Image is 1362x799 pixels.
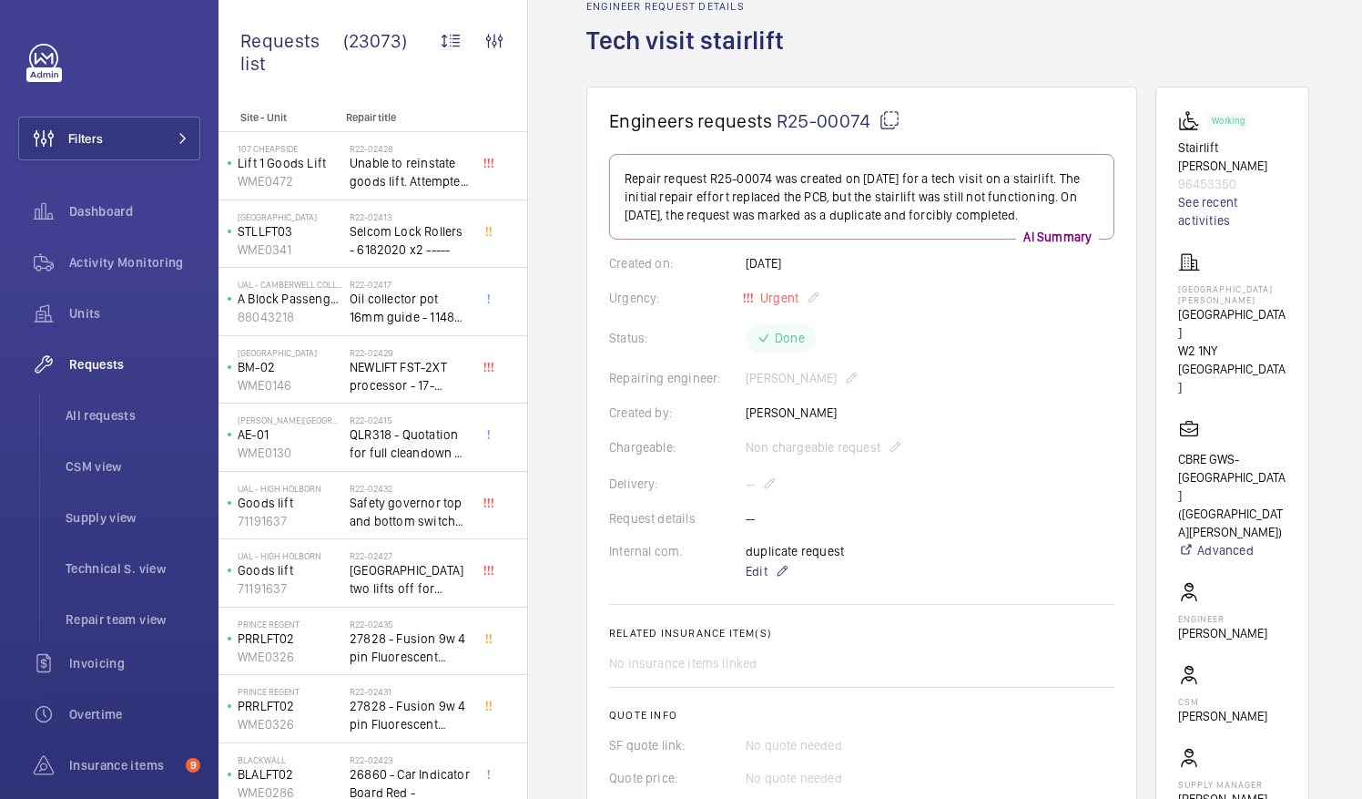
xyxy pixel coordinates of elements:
p: UAL - High Holborn [238,483,342,494]
h2: R22-02431 [350,686,470,697]
p: WME0130 [238,444,342,462]
p: WME0146 [238,376,342,394]
span: Invoicing [69,654,200,672]
p: Prince Regent [238,619,342,630]
span: Requests list [240,29,343,75]
p: Goods lift [238,494,342,512]
p: Lift 1 Goods Lift [238,154,342,172]
h2: Quote info [609,709,1114,722]
h2: R22-02423 [350,754,470,765]
p: 71191637 [238,579,342,598]
p: Site - Unit [219,111,339,124]
p: [PERSON_NAME] [1178,707,1267,725]
span: 27828 - Fusion 9w 4 pin Fluorescent Lamp / Bulb - Used on Prince regent lift No2 car top test con... [350,630,470,666]
h2: R22-02427 [350,550,470,561]
span: Filters [68,129,103,148]
p: UAL - High Holborn [238,550,342,561]
p: 107 Cheapside [238,143,342,154]
h2: R22-02413 [350,211,470,222]
h2: R22-02417 [350,279,470,290]
p: WME0326 [238,648,342,666]
span: NEWLIFT FST-2XT processor - 17-02000003 1021,00 euros x1 [350,358,470,394]
span: Technical S. view [66,559,200,578]
span: Overtime [69,705,200,723]
p: 96453350 [1178,175,1286,193]
h1: Tech visit stairlift [586,24,795,87]
p: UAL - Camberwell College of Arts [238,279,342,290]
p: [PERSON_NAME] [1178,624,1267,642]
span: All requests [66,406,200,425]
p: CBRE GWS- [GEOGRAPHIC_DATA] ([GEOGRAPHIC_DATA][PERSON_NAME]) [1178,450,1286,541]
p: STLLFT03 [238,222,342,241]
p: AE-01 [238,425,342,444]
h2: R22-02429 [350,347,470,358]
button: Filters [18,117,200,160]
h2: Related insurance item(s) [609,627,1114,640]
p: PRRLFT02 [238,697,342,715]
p: Prince Regent [238,686,342,697]
p: WME0326 [238,715,342,733]
span: QLR318 - Quotation for full cleandown of lift and motor room at, Workspace, [PERSON_NAME][GEOGRAP... [350,425,470,462]
span: CSM view [66,457,200,476]
p: PRRLFT02 [238,630,342,648]
p: [GEOGRAPHIC_DATA][PERSON_NAME] [1178,283,1286,305]
p: CSM [1178,696,1267,707]
img: platform_lift.svg [1178,109,1207,131]
span: Supply view [66,508,200,527]
span: Engineers requests [609,109,773,132]
p: WME0341 [238,241,342,259]
p: Stairlift [PERSON_NAME] [1178,138,1286,175]
p: Blackwall [238,754,342,765]
p: A Block Passenger Lift 2 (B) L/H [238,290,342,308]
p: Engineer [1178,613,1267,624]
p: [GEOGRAPHIC_DATA] [238,347,342,358]
span: Dashboard [69,202,200,220]
p: [PERSON_NAME][GEOGRAPHIC_DATA] [238,415,342,425]
span: [GEOGRAPHIC_DATA] two lifts off for safety governor rope switches at top and bottom. Immediate de... [350,561,470,598]
span: Safety governor top and bottom switches not working from an immediate defect. Lift passenger lift... [350,494,470,530]
span: R25-00074 [777,109,900,132]
p: Repair request R25-00074 was created on [DATE] for a tech visit on a stairlift. The initial repai... [625,169,1099,224]
span: Activity Monitoring [69,253,200,271]
h2: R22-02428 [350,143,470,154]
p: AI Summary [1016,228,1099,246]
p: Working [1212,118,1245,124]
span: 9 [186,758,200,773]
a: See recent activities [1178,193,1286,230]
p: [GEOGRAPHIC_DATA] [238,211,342,222]
span: Units [69,304,200,323]
p: Goods lift [238,561,342,579]
span: Repair team view [66,610,200,629]
p: BLALFT02 [238,765,342,784]
h2: R22-02415 [350,415,470,425]
span: Edit [746,562,767,580]
span: Selcom Lock Rollers - 6182020 x2 ----- [350,222,470,259]
a: Advanced [1178,541,1286,559]
span: Unable to reinstate goods lift. Attempted to swap control boards with PL2, no difference. Technic... [350,154,470,190]
p: [GEOGRAPHIC_DATA] [1178,305,1286,342]
p: WME0472 [238,172,342,190]
p: 71191637 [238,512,342,530]
h2: R22-02435 [350,619,470,630]
span: Insurance items [69,756,178,774]
h2: R22-02432 [350,483,470,494]
span: Requests [69,355,200,374]
span: 27828 - Fusion 9w 4 pin Fluorescent Lamp / Bulb - Used on Prince regent lift No2 car top test con... [350,697,470,733]
p: W2 1NY [GEOGRAPHIC_DATA] [1178,342,1286,396]
p: BM-02 [238,358,342,376]
p: Supply manager [1178,779,1286,790]
span: Oil collector pot 16mm guide - 11482 x2 [350,290,470,326]
p: Repair title [346,111,466,124]
p: 88043218 [238,308,342,326]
